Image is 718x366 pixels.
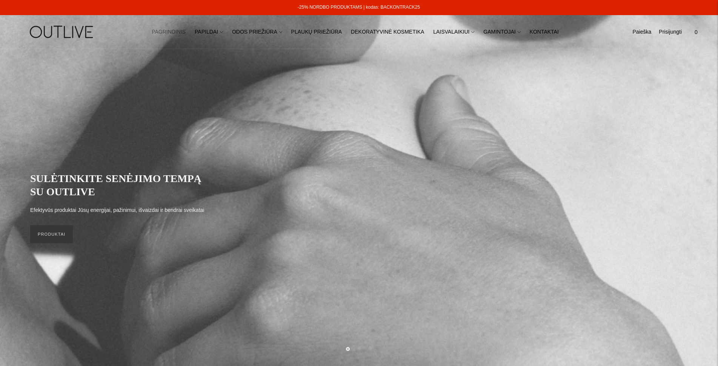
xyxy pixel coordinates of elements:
a: PAGRINDINIS [152,24,186,40]
p: Efektyvūs produktai Jūsų energijai, pažinimui, išvaizdai ir bendrai sveikatai [30,206,204,215]
a: DEKORATYVINĖ KOSMETIKA [351,24,424,40]
img: OUTLIVE [15,19,109,45]
span: 0 [691,27,701,37]
h2: SULĖTINKITE SENĖJIMO TEMPĄ SU OUTLIVE [30,172,211,198]
button: Move carousel to slide 2 [357,346,361,350]
a: 0 [689,24,703,40]
button: Move carousel to slide 1 [346,347,350,351]
a: -25% NORDBO PRODUKTAMS | kodas: BACKONTRACK25 [298,5,420,10]
a: LAISVALAIKIUI [433,24,474,40]
a: PLAUKŲ PRIEŽIŪRA [291,24,342,40]
a: GAMINTOJAI [483,24,520,40]
a: KONTAKTAI [530,24,559,40]
a: PAPILDAI [195,24,223,40]
a: Prisijungti [659,24,682,40]
button: Move carousel to slide 3 [368,346,372,350]
a: PRODUKTAI [30,225,73,243]
a: Paieška [632,24,651,40]
a: ODOS PRIEŽIŪRA [232,24,282,40]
